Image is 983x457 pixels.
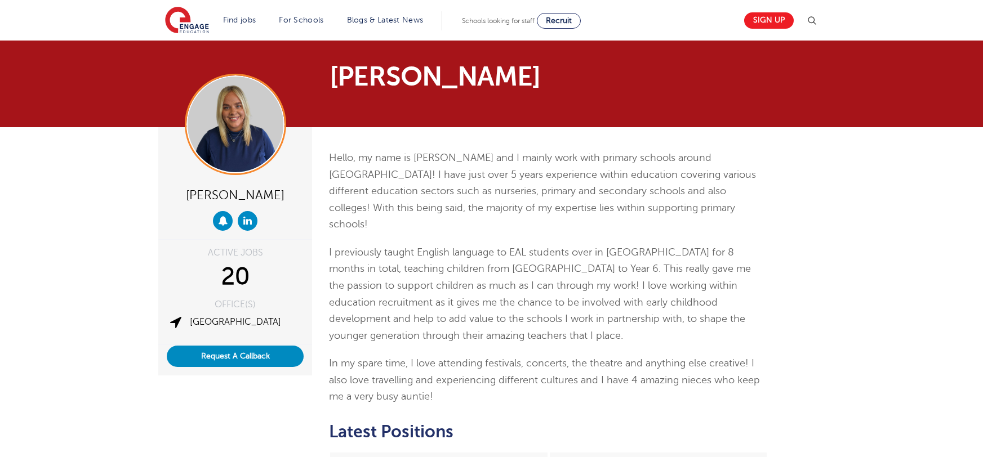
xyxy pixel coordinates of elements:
div: ACTIVE JOBS [167,248,304,257]
img: Engage Education [165,7,209,35]
div: OFFICE(S) [167,300,304,309]
h1: [PERSON_NAME] [330,63,597,90]
span: Recruit [546,16,572,25]
span: Hello, my name is [PERSON_NAME] and I mainly work with primary schools around [GEOGRAPHIC_DATA]! ... [329,152,756,230]
button: Request A Callback [167,346,304,367]
h2: Latest Positions [329,422,768,441]
a: Find jobs [223,16,256,24]
a: Recruit [537,13,581,29]
div: [PERSON_NAME] [167,183,304,205]
span: Schools looking for staff [462,17,535,25]
div: 20 [167,263,304,291]
span: In my spare time, I love attending festivals, concerts, the theatre and anything else creative! I... [329,357,760,402]
span: I previously taught English language to EAL students over in [GEOGRAPHIC_DATA] for 8 months in to... [329,247,751,341]
a: Sign up [744,12,794,29]
a: For Schools [279,16,323,24]
a: [GEOGRAPHIC_DATA] [190,317,281,327]
a: Blogs & Latest News [347,16,424,24]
